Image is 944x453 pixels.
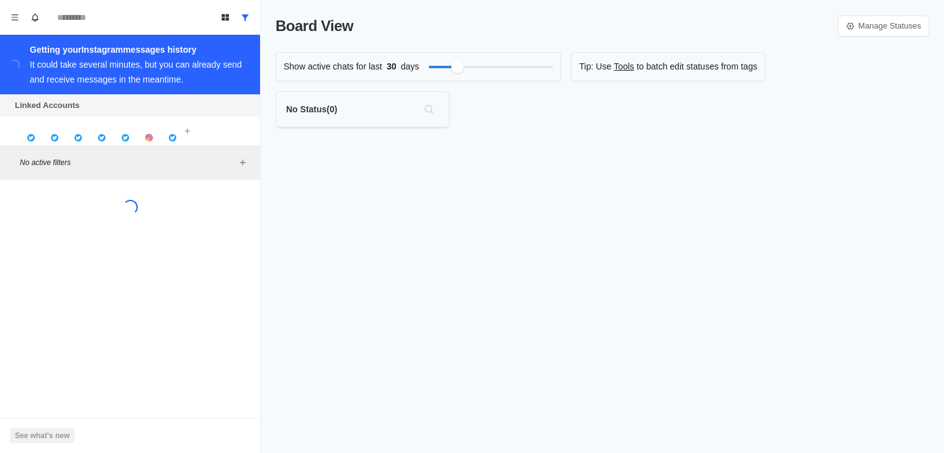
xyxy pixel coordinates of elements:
div: Getting your Instagram messages history [30,42,245,57]
img: picture [74,134,82,141]
div: Filter by activity days [451,61,464,73]
p: Board View [276,15,353,37]
p: to batch edit statuses from tags [637,60,758,73]
p: Show active chats for last [284,60,382,73]
button: Add account [180,123,195,138]
span: 30 [382,60,401,73]
button: Add filters [235,155,250,170]
button: Menu [5,7,25,27]
img: picture [122,134,129,141]
img: picture [27,134,35,141]
img: picture [145,134,153,141]
p: Linked Accounts [15,99,79,112]
button: See what's new [10,428,74,443]
img: picture [98,134,106,141]
img: picture [169,134,176,141]
button: Search [419,99,439,119]
p: No Status ( 0 ) [286,103,337,116]
button: Notifications [25,7,45,27]
a: Tools [614,60,634,73]
p: No active filters [20,157,235,168]
button: Board View [215,7,235,27]
a: Manage Statuses [838,16,929,37]
img: picture [51,134,58,141]
div: It could take several minutes, but you can already send and receive messages in the meantime. [30,60,242,84]
button: Show all conversations [235,7,255,27]
p: days [401,60,420,73]
p: Tip: Use [579,60,611,73]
